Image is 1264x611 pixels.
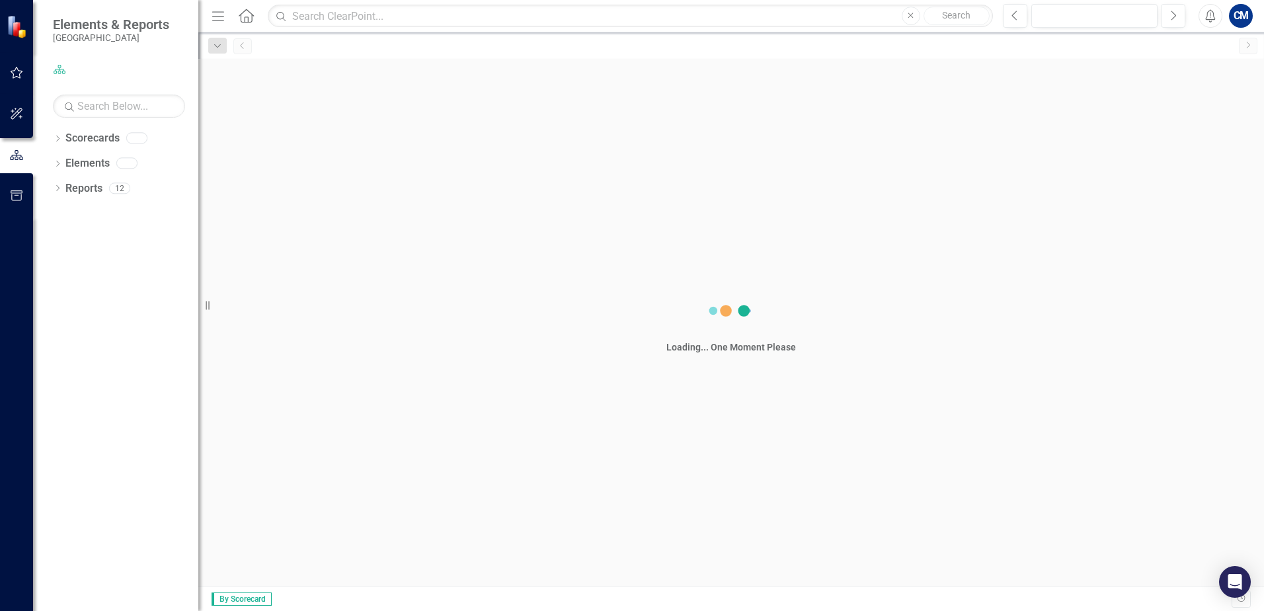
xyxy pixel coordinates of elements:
[924,7,990,25] button: Search
[1219,566,1251,598] div: Open Intercom Messenger
[666,341,796,354] div: Loading... One Moment Please
[65,156,110,171] a: Elements
[53,95,185,118] input: Search Below...
[7,15,30,38] img: ClearPoint Strategy
[65,181,102,196] a: Reports
[109,183,130,194] div: 12
[53,32,169,43] small: [GEOGRAPHIC_DATA]
[53,17,169,32] span: Elements & Reports
[212,592,272,606] span: By Scorecard
[1229,4,1253,28] button: CM
[65,131,120,146] a: Scorecards
[268,5,993,28] input: Search ClearPoint...
[942,10,970,20] span: Search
